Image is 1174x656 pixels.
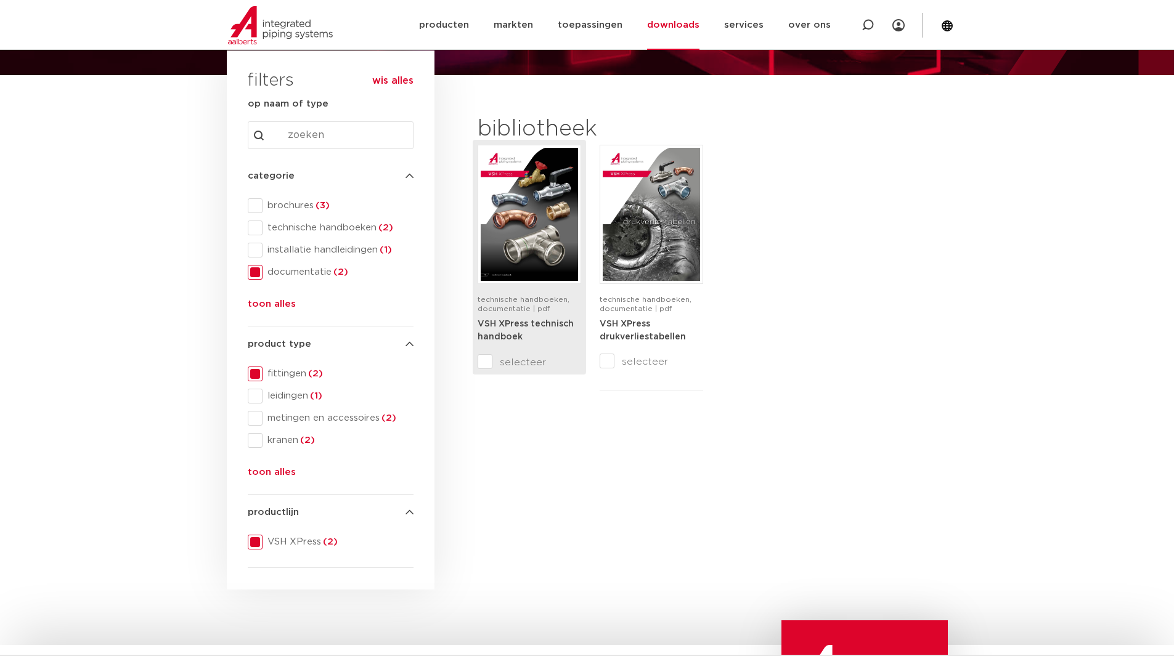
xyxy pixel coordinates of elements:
div: brochures(3) [248,198,414,213]
strong: op naam of type [248,99,328,108]
div: fittingen(2) [248,366,414,381]
span: (1) [308,391,322,400]
h4: categorie [248,169,414,184]
span: leidingen [263,390,414,402]
span: brochures [263,200,414,212]
a: VSH XPress technisch handboek [478,319,574,342]
span: (2) [377,223,393,232]
span: kranen [263,434,414,447]
span: installatie handleidingen [263,244,414,256]
span: fittingen [263,368,414,380]
div: leidingen(1) [248,389,414,403]
div: VSH XPress(2) [248,535,414,549]
img: VSH-XPress_A4TM_5008762_2025_4.1_NL-pdf.jpg [481,148,578,281]
strong: VSH XPress drukverliestabellen [600,320,686,342]
h4: product type [248,337,414,352]
span: technische handboeken [263,222,414,234]
label: selecteer [600,354,703,369]
a: VSH XPress drukverliestabellen [600,319,686,342]
span: technische handboeken, documentatie | pdf [478,296,569,312]
label: selecteer [478,355,581,370]
h2: bibliotheek [478,115,697,144]
h4: productlijn [248,505,414,520]
span: (2) [306,369,323,378]
button: wis alles [372,75,414,87]
span: technische handboeken, documentatie | pdf [600,296,691,312]
span: documentatie [263,266,414,278]
div: kranen(2) [248,433,414,448]
div: installatie handleidingen(1) [248,243,414,257]
h3: filters [248,67,294,96]
span: (1) [378,245,392,254]
div: technische handboeken(2) [248,221,414,235]
span: (3) [314,201,330,210]
span: (2) [380,413,396,423]
button: toon alles [248,297,296,317]
strong: VSH XPress technisch handboek [478,320,574,342]
span: metingen en accessoires [263,412,414,424]
span: (2) [298,435,315,445]
div: metingen en accessoires(2) [248,411,414,426]
img: VSH-XPress_PLT_A4_5007629_2024-2.0_NL-pdf.jpg [603,148,700,281]
span: VSH XPress [263,536,414,548]
button: toon alles [248,465,296,485]
div: documentatie(2) [248,265,414,280]
span: (2) [332,267,348,277]
span: (2) [321,537,338,546]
